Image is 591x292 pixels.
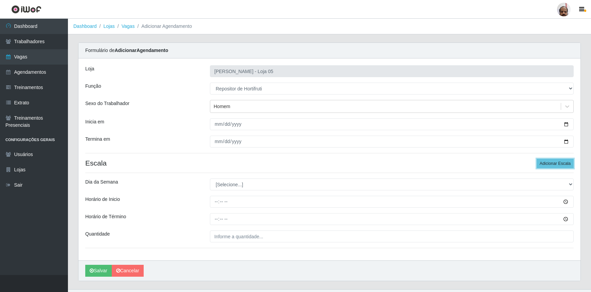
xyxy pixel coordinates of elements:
label: Quantidade [85,230,110,238]
label: Horário de Inicio [85,196,120,203]
input: 00/00/0000 [210,118,574,130]
a: Cancelar [112,265,144,277]
label: Sexo do Trabalhador [85,100,129,107]
a: Dashboard [73,23,97,29]
label: Dia da Semana [85,178,118,186]
li: Adicionar Agendamento [135,23,192,30]
input: Informe a quantidade... [210,230,574,242]
button: Salvar [85,265,112,277]
label: Inicia em [85,118,104,125]
h4: Escala [85,159,574,167]
a: Lojas [103,23,114,29]
label: Termina em [85,136,110,143]
label: Horário de Término [85,213,126,220]
input: 00:00 [210,213,574,225]
input: 00/00/0000 [210,136,574,148]
a: Vagas [122,23,135,29]
nav: breadcrumb [68,19,591,34]
strong: Adicionar Agendamento [114,48,168,53]
label: Função [85,83,101,90]
input: 00:00 [210,196,574,208]
label: Loja [85,65,94,72]
button: Adicionar Escala [537,159,574,168]
div: Homem [214,103,230,110]
img: CoreUI Logo [11,5,41,14]
div: Formulário de [78,43,580,58]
